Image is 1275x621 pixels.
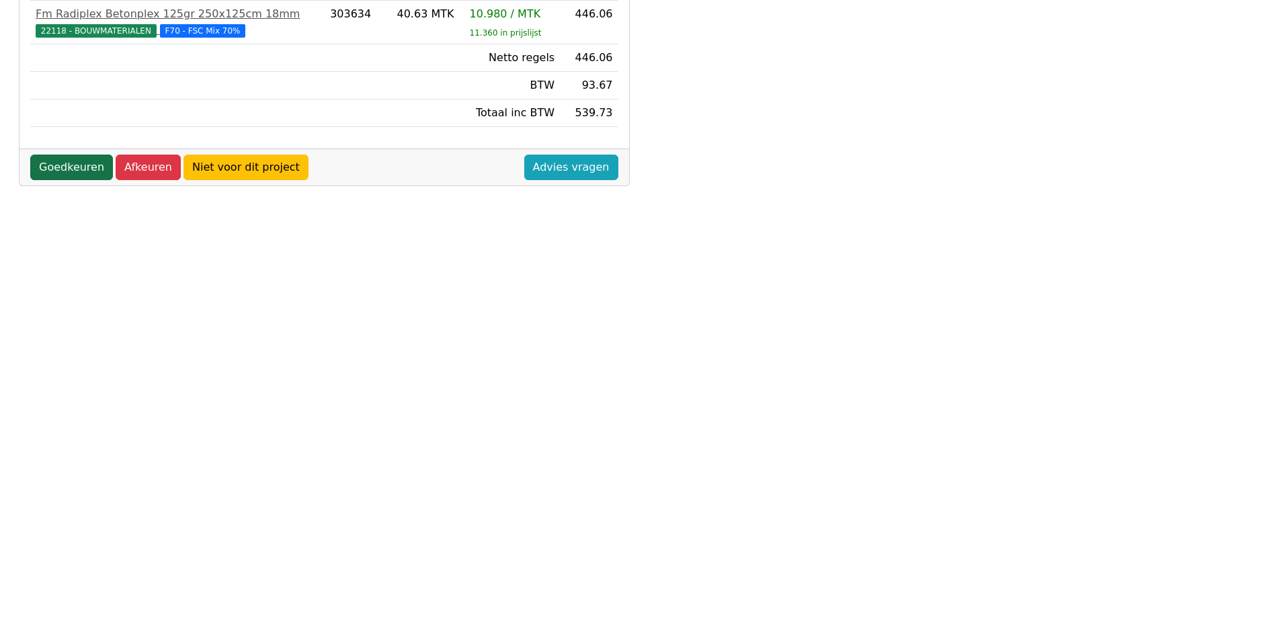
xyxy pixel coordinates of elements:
[560,72,618,99] td: 93.67
[183,155,309,180] a: Niet voor dit project
[560,1,618,44] td: 446.06
[470,28,542,38] sub: 11.360 in prijslijst
[325,1,391,44] td: 303634
[36,24,157,38] span: 22118 - BOUWMATERIALEN
[160,24,246,38] span: F70 - FSC Mix 70%
[36,6,319,38] a: Fm Radiplex Betonplex 125gr 250x125cm 18mm22118 - BOUWMATERIALEN F70 - FSC Mix 70%
[560,44,618,72] td: 446.06
[524,155,618,180] a: Advies vragen
[464,99,561,127] td: Totaal inc BTW
[464,44,561,72] td: Netto regels
[464,72,561,99] td: BTW
[36,6,319,22] div: Fm Radiplex Betonplex 125gr 250x125cm 18mm
[470,6,555,22] div: 10.980 / MTK
[560,99,618,127] td: 539.73
[116,155,181,180] a: Afkeuren
[30,155,113,180] a: Goedkeuren
[397,6,459,22] div: 40.63 MTK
